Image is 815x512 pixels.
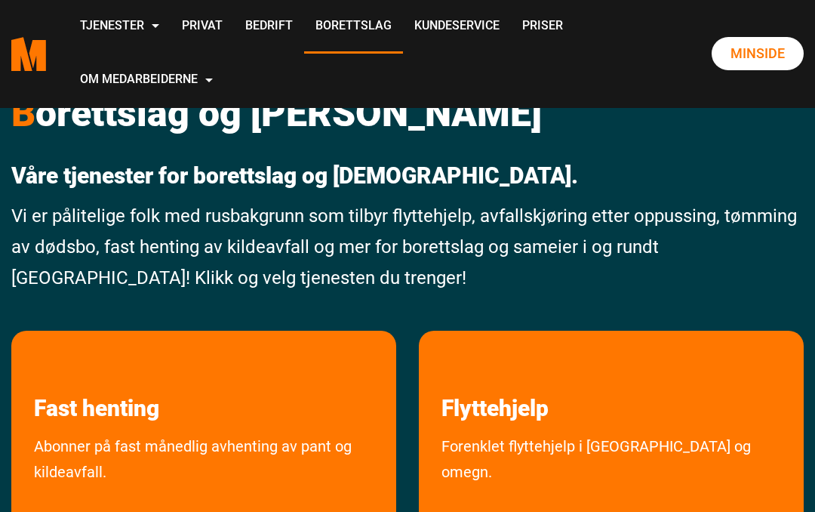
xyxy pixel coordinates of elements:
a: les mer om Flyttehjelp [419,331,571,422]
a: les mer om Fast henting [11,331,182,422]
a: Om Medarbeiderne [69,54,224,107]
a: Minside [712,37,804,70]
p: Våre tjenester for borettslag og [DEMOGRAPHIC_DATA]. [11,162,804,190]
p: Vi er pålitelige folk med rusbakgrunn som tilbyr flyttehjelp, avfallskjøring etter oppussing, tøm... [11,201,804,293]
a: Medarbeiderne start page [11,26,46,82]
h1: orettslag og [PERSON_NAME] [11,91,804,136]
span: B [11,91,35,135]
